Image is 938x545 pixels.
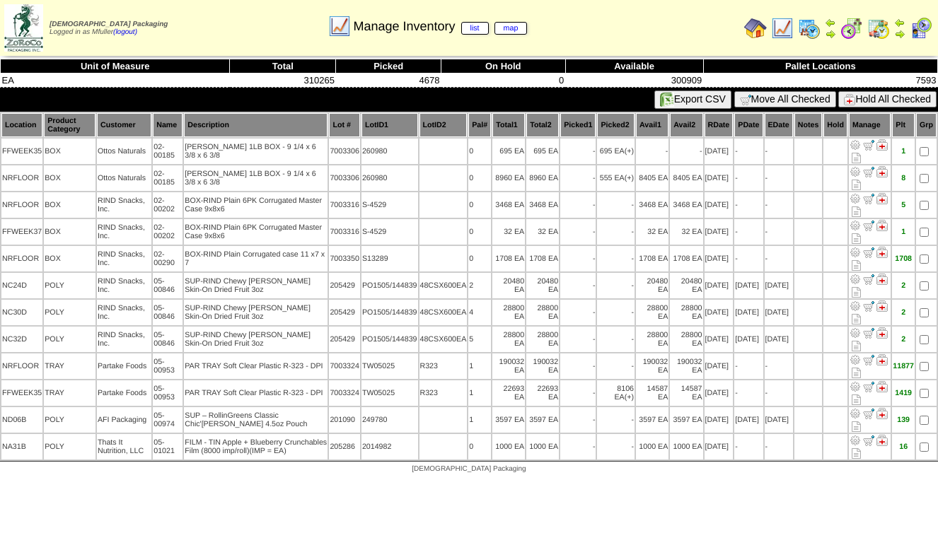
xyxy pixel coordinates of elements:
[153,139,183,164] td: 02-00185
[863,381,874,392] img: Move
[44,273,95,298] td: POLY
[850,274,861,285] img: Adjust
[97,113,151,137] th: Customer
[1,139,42,164] td: FFWEEK35
[565,59,703,74] th: Available
[705,327,734,352] td: [DATE]
[705,165,734,191] td: [DATE]
[765,165,793,191] td: -
[705,380,734,406] td: [DATE]
[492,192,525,218] td: 3468 EA
[863,435,874,446] img: Move
[97,273,151,298] td: RIND Snacks, Inc.
[850,327,861,339] img: Adjust
[560,113,596,137] th: Picked1
[765,139,793,164] td: -
[625,147,634,156] div: (+)
[876,354,888,365] img: Manage Hold
[560,327,596,352] td: -
[850,193,861,204] img: Adjust
[328,15,351,37] img: line_graph.gif
[734,91,836,107] button: Move All Checked
[734,273,763,298] td: [DATE]
[353,19,527,34] span: Manage Inventory
[419,273,468,298] td: 48CSX600EA
[765,219,793,245] td: -
[1,353,42,379] td: NRFLOOR
[850,166,861,177] img: Adjust
[597,273,635,298] td: -
[893,335,914,344] div: 2
[597,380,635,406] td: 8106 EA
[850,247,861,258] img: Adjust
[153,300,183,325] td: 05-00846
[1,407,42,433] td: ND06B
[852,394,861,405] i: Note
[329,219,360,245] td: 7003316
[492,300,525,325] td: 28800 EA
[153,273,183,298] td: 05-00846
[560,139,596,164] td: -
[97,192,151,218] td: RIND Snacks, Inc.
[184,327,328,352] td: SUP-RIND Chewy [PERSON_NAME] Skin-On Dried Fruit 3oz
[636,139,668,164] td: -
[468,273,491,298] td: 2
[863,247,874,258] img: Move
[560,380,596,406] td: -
[468,219,491,245] td: 0
[184,353,328,379] td: PAR TRAY Soft Clear Plastic R-323 - DPI
[1,59,230,74] th: Unit of Measure
[97,353,151,379] td: Partake Foods
[329,327,360,352] td: 205429
[734,380,763,406] td: -
[560,246,596,271] td: -
[492,273,525,298] td: 20480 EA
[893,308,914,317] div: 2
[863,139,874,151] img: Move
[44,219,95,245] td: BOX
[97,380,151,406] td: Partake Foods
[893,389,914,397] div: 1419
[526,380,559,406] td: 22693 EA
[670,139,702,164] td: -
[44,192,95,218] td: BOX
[636,300,668,325] td: 28800 EA
[329,380,360,406] td: 7003324
[765,353,793,379] td: -
[468,300,491,325] td: 4
[734,139,763,164] td: -
[734,327,763,352] td: [DATE]
[329,300,360,325] td: 205429
[636,165,668,191] td: 8405 EA
[44,139,95,164] td: BOX
[184,219,328,245] td: BOX-RIND Plain 6PK Corrugated Master Case 9x8x6
[705,219,734,245] td: [DATE]
[468,246,491,271] td: 0
[852,368,861,378] i: Note
[1,300,42,325] td: NC30D
[361,165,418,191] td: 260980
[893,228,914,236] div: 1
[526,165,559,191] td: 8960 EA
[670,219,702,245] td: 32 EA
[852,341,861,351] i: Note
[850,300,861,312] img: Adjust
[329,139,360,164] td: 7003306
[876,139,888,151] img: Manage Hold
[184,407,328,433] td: SUP – RollinGreens Classic Chic'[PERSON_NAME] 4.5oz Pouch
[4,4,43,52] img: zoroco-logo-small.webp
[336,74,441,88] td: 4678
[97,165,151,191] td: Ottos Naturals
[597,246,635,271] td: -
[97,300,151,325] td: RIND Snacks, Inc.
[361,300,418,325] td: PO1505/144839
[361,246,418,271] td: S13289
[893,174,914,182] div: 8
[734,113,763,137] th: PDate
[153,113,183,137] th: Name
[765,273,793,298] td: [DATE]
[734,300,763,325] td: [DATE]
[893,362,914,370] div: 11877
[705,353,734,379] td: [DATE]
[670,113,702,137] th: Avail2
